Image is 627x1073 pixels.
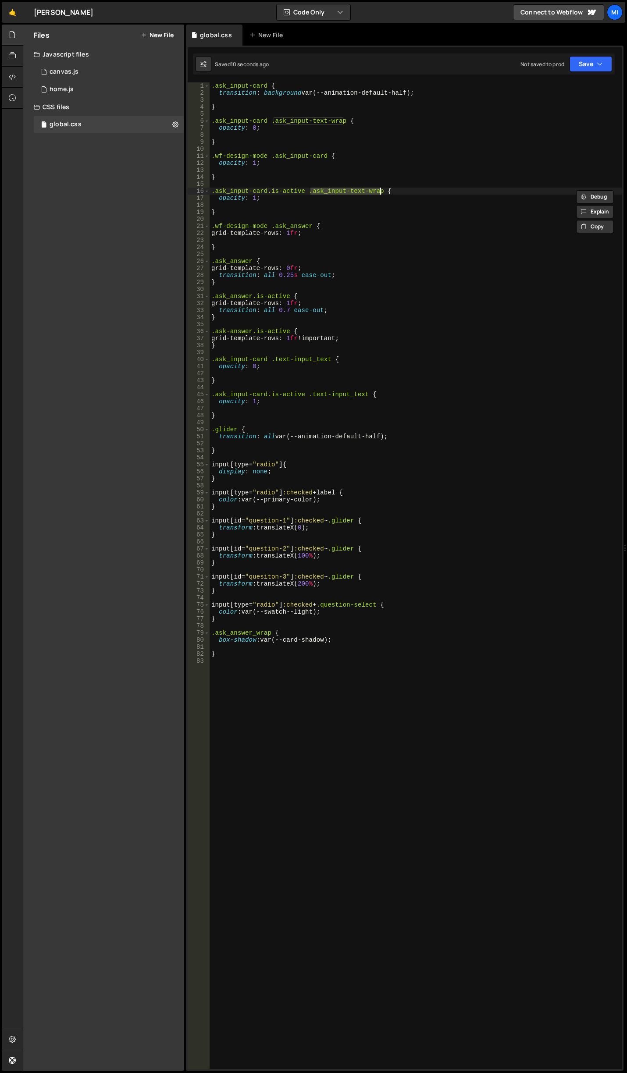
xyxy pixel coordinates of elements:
div: 48 [188,412,210,419]
div: 46 [188,398,210,405]
div: 53 [188,447,210,454]
div: 36 [188,328,210,335]
div: 52 [188,440,210,447]
button: New File [141,32,174,39]
div: 26 [188,258,210,265]
div: 83 [188,657,210,664]
div: 27 [188,265,210,272]
div: home.js [50,85,74,93]
div: 74 [188,594,210,601]
div: 61 [188,503,210,510]
div: 78 [188,622,210,629]
a: Mi [607,4,623,20]
div: 81 [188,643,210,650]
div: 75 [188,601,210,608]
div: 77 [188,615,210,622]
div: 18 [188,202,210,209]
div: 14 [188,174,210,181]
div: 49 [188,419,210,426]
div: 13 [188,167,210,174]
div: 47 [188,405,210,412]
div: 68 [188,552,210,559]
div: 71 [188,573,210,580]
div: 63 [188,517,210,524]
div: 6 [188,117,210,124]
div: 24 [188,244,210,251]
button: Copy [576,220,614,233]
button: Explain [576,205,614,218]
div: 12 [188,160,210,167]
div: 40 [188,356,210,363]
div: 23 [188,237,210,244]
div: 41 [188,363,210,370]
div: 38 [188,342,210,349]
div: Javascript files [23,46,184,63]
div: 58 [188,482,210,489]
div: 59 [188,489,210,496]
button: Debug [576,190,614,203]
div: 45 [188,391,210,398]
div: 16715/45689.js [34,81,184,98]
div: 50 [188,426,210,433]
div: 76 [188,608,210,615]
div: 66 [188,538,210,545]
div: 7 [188,124,210,131]
div: 72 [188,580,210,587]
div: 9 [188,139,210,146]
div: 51 [188,433,210,440]
div: 56 [188,468,210,475]
div: 30 [188,286,210,293]
div: 65 [188,531,210,538]
div: 39 [188,349,210,356]
div: 82 [188,650,210,657]
a: 🤙 [2,2,23,23]
div: 67 [188,545,210,552]
div: 15 [188,181,210,188]
div: 20 [188,216,210,223]
div: 2 [188,89,210,96]
div: 42 [188,370,210,377]
div: 32 [188,300,210,307]
div: 34 [188,314,210,321]
div: 79 [188,629,210,636]
div: 19 [188,209,210,216]
a: Connect to Webflow [513,4,604,20]
div: 25 [188,251,210,258]
div: Not saved to prod [520,60,564,68]
div: 44 [188,384,210,391]
div: 62 [188,510,210,517]
div: 5 [188,110,210,117]
div: 29 [188,279,210,286]
div: 16715/45727.js [34,63,184,81]
div: 80 [188,636,210,643]
div: 11 [188,153,210,160]
button: Save [570,56,612,72]
div: 73 [188,587,210,594]
button: Code Only [277,4,350,20]
div: 28 [188,272,210,279]
div: 57 [188,475,210,482]
div: 35 [188,321,210,328]
div: global.css [50,121,82,128]
div: 55 [188,461,210,468]
div: 16 [188,188,210,195]
div: 43 [188,377,210,384]
div: CSS files [23,98,184,116]
div: 37 [188,335,210,342]
div: 54 [188,454,210,461]
div: 10 seconds ago [231,60,269,68]
div: 17 [188,195,210,202]
div: 3 [188,96,210,103]
div: 31 [188,293,210,300]
div: 70 [188,566,210,573]
div: [PERSON_NAME] [34,7,93,18]
div: 21 [188,223,210,230]
div: 1 [188,82,210,89]
div: canvas.js [50,68,78,76]
h2: Files [34,30,50,40]
div: global.css [200,31,232,39]
div: 4 [188,103,210,110]
div: 10 [188,146,210,153]
div: 22 [188,230,210,237]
